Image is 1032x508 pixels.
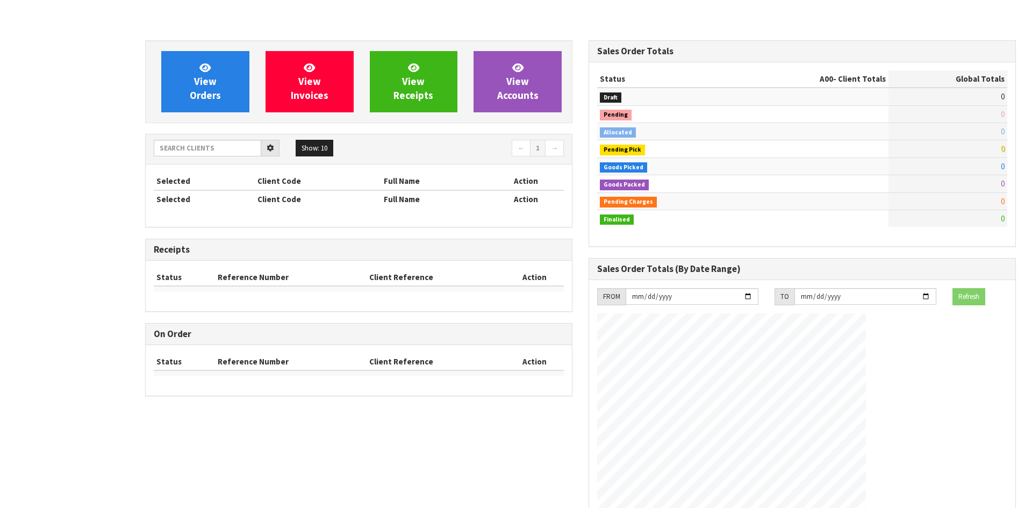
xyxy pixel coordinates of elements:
[600,127,636,138] span: Allocated
[512,140,531,157] a: ←
[154,190,255,208] th: Selected
[505,353,564,370] th: Action
[154,269,215,286] th: Status
[600,145,645,155] span: Pending Pick
[154,173,255,190] th: Selected
[161,51,249,112] a: ViewOrders
[597,70,733,88] th: Status
[1001,126,1005,137] span: 0
[1001,109,1005,119] span: 0
[600,162,647,173] span: Goods Picked
[381,173,488,190] th: Full Name
[255,173,381,190] th: Client Code
[190,61,221,102] span: View Orders
[488,190,564,208] th: Action
[215,269,367,286] th: Reference Number
[367,269,505,286] th: Client Reference
[775,288,794,305] div: TO
[820,74,833,84] span: A00
[154,329,564,339] h3: On Order
[255,190,381,208] th: Client Code
[296,140,333,157] button: Show: 10
[952,288,985,305] button: Refresh
[393,61,433,102] span: View Receipts
[733,70,888,88] th: - Client Totals
[600,110,632,120] span: Pending
[266,51,354,112] a: ViewInvoices
[1001,161,1005,171] span: 0
[600,214,634,225] span: Finalised
[888,70,1007,88] th: Global Totals
[474,51,562,112] a: ViewAccounts
[1001,178,1005,189] span: 0
[600,92,621,103] span: Draft
[597,288,626,305] div: FROM
[367,140,564,159] nav: Page navigation
[600,197,657,208] span: Pending Charges
[488,173,564,190] th: Action
[600,180,649,190] span: Goods Packed
[1001,144,1005,154] span: 0
[1001,196,1005,206] span: 0
[154,245,564,255] h3: Receipts
[381,190,488,208] th: Full Name
[154,353,215,370] th: Status
[291,61,328,102] span: View Invoices
[505,269,564,286] th: Action
[597,46,1007,56] h3: Sales Order Totals
[1001,91,1005,102] span: 0
[1001,213,1005,224] span: 0
[370,51,458,112] a: ViewReceipts
[497,61,539,102] span: View Accounts
[597,264,1007,274] h3: Sales Order Totals (By Date Range)
[215,353,367,370] th: Reference Number
[545,140,564,157] a: →
[154,140,261,156] input: Search clients
[367,353,505,370] th: Client Reference
[530,140,546,157] a: 1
